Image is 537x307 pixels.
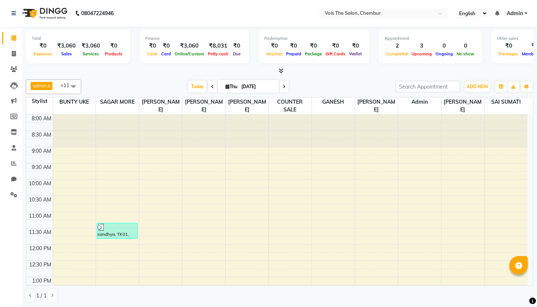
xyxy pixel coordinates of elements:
[284,42,303,50] div: ₹0
[47,83,50,89] a: x
[30,147,53,155] div: 9:00 AM
[173,51,206,56] span: Online/Custom
[264,51,284,56] span: Voucher
[145,42,159,50] div: ₹0
[27,180,53,187] div: 10:00 AM
[239,81,276,92] input: 2025-09-04
[28,261,53,269] div: 12:30 PM
[53,97,96,107] span: BUNTY UKE
[206,51,230,56] span: Petty cash
[27,228,53,236] div: 11:30 AM
[36,292,47,300] span: 1 / 1
[324,42,347,50] div: ₹0
[264,42,284,50] div: ₹0
[507,10,523,17] span: Admin
[385,42,410,50] div: 2
[355,97,398,114] span: [PERSON_NAME]
[79,42,103,50] div: ₹3,060
[30,163,53,171] div: 9:30 AM
[485,97,527,107] span: SAI SUMATI
[269,97,311,114] span: COUNTER SALE
[182,97,225,114] span: [PERSON_NAME]
[33,83,47,89] span: admin
[230,42,243,50] div: ₹0
[231,51,242,56] span: Due
[145,51,159,56] span: Cash
[385,35,476,42] div: Appointment
[224,84,239,89] span: Thu
[398,97,441,107] span: admin
[19,3,69,24] img: logo
[97,223,137,238] div: sandhya, TK01, 11:20 AM-11:50 AM, HAIR CARE TREATMENT - Moroccanoil Express Spa (30-Min)
[347,51,364,56] span: Wallet
[26,97,53,105] div: Stylist
[145,35,243,42] div: Finance
[103,51,124,56] span: Products
[32,51,54,56] span: Expenses
[434,51,455,56] span: Ongoing
[30,115,53,123] div: 8:00 AM
[284,51,303,56] span: Prepaid
[324,51,347,56] span: Gift Cards
[264,35,364,42] div: Redemption
[28,245,53,252] div: 12:00 PM
[303,51,324,56] span: Package
[27,196,53,204] div: 10:30 AM
[30,131,53,139] div: 8:30 AM
[81,51,101,56] span: Services
[159,51,173,56] span: Card
[173,42,206,50] div: ₹3,060
[465,82,490,92] button: ADD NEW
[139,97,182,114] span: [PERSON_NAME]
[455,51,476,56] span: No show
[61,82,75,88] span: +11
[441,97,484,114] span: [PERSON_NAME]
[506,277,530,300] iframe: chat widget
[81,3,114,24] b: 08047224946
[27,212,53,220] div: 11:00 AM
[497,42,520,50] div: ₹0
[410,42,434,50] div: 3
[206,42,230,50] div: ₹8,031
[410,51,434,56] span: Upcoming
[226,97,268,114] span: [PERSON_NAME]
[312,97,355,107] span: GANESH
[455,42,476,50] div: 0
[497,51,520,56] span: Packages
[467,84,488,89] span: ADD NEW
[54,42,79,50] div: ₹3,060
[396,81,460,92] input: Search Appointment
[59,51,74,56] span: Sales
[385,51,410,56] span: Completed
[32,35,124,42] div: Total
[31,277,53,285] div: 1:00 PM
[32,42,54,50] div: ₹0
[434,42,455,50] div: 0
[347,42,364,50] div: ₹0
[159,42,173,50] div: ₹0
[96,97,139,107] span: SAGAR MORE
[103,42,124,50] div: ₹0
[188,81,207,92] span: Today
[303,42,324,50] div: ₹0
